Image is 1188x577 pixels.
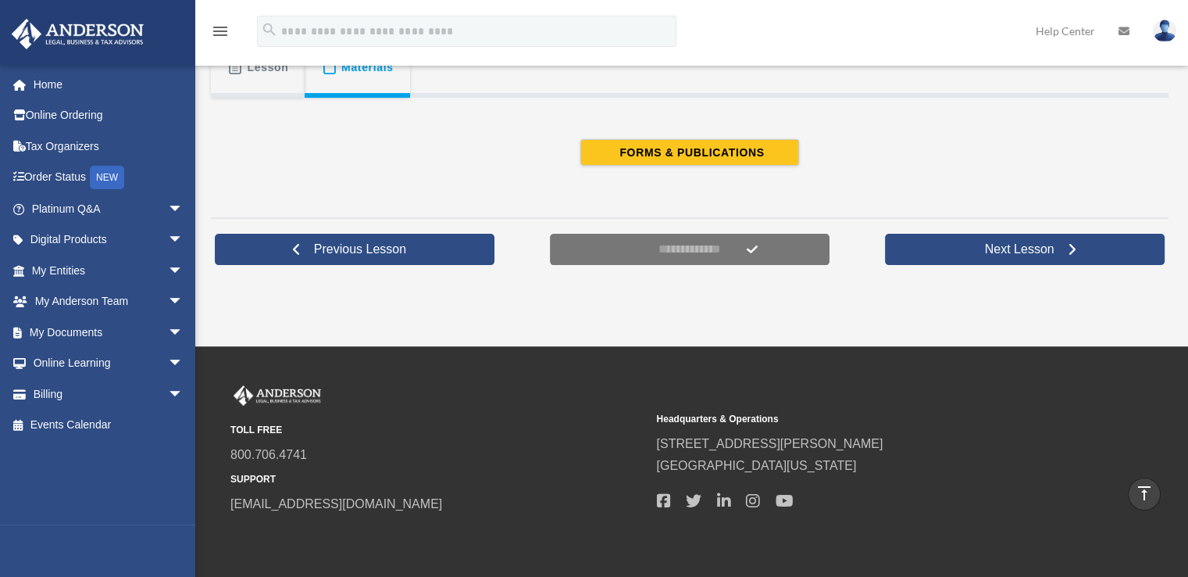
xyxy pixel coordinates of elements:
[230,448,307,461] a: 800.706.4741
[11,410,207,441] a: Events Calendar
[168,193,199,225] span: arrow_drop_down
[11,131,207,162] a: Tax Organizers
[341,53,394,81] span: Materials
[168,255,199,287] span: arrow_drop_down
[168,224,199,256] span: arrow_drop_down
[215,234,494,265] a: Previous Lesson
[7,19,148,49] img: Anderson Advisors Platinum Portal
[307,139,1072,166] a: FORMS & PUBLICATIONS
[1135,484,1154,503] i: vertical_align_top
[11,162,207,194] a: Order StatusNEW
[580,139,799,166] button: FORMS & PUBLICATIONS
[90,166,124,189] div: NEW
[230,471,645,488] small: SUPPORT
[1128,478,1161,511] a: vertical_align_top
[11,348,207,379] a: Online Learningarrow_drop_down
[11,224,207,256] a: Digital Productsarrow_drop_down
[248,53,289,81] span: Lesson
[1153,20,1176,42] img: User Pic
[656,459,856,472] a: [GEOGRAPHIC_DATA][US_STATE]
[11,193,207,224] a: Platinum Q&Aarrow_drop_down
[656,437,883,450] a: [STREET_ADDRESS][PERSON_NAME]
[11,378,207,410] a: Billingarrow_drop_down
[885,234,1165,265] a: Next Lesson
[168,317,199,349] span: arrow_drop_down
[230,497,442,511] a: [EMAIL_ADDRESS][DOMAIN_NAME]
[656,411,1071,428] small: Headquarters & Operations
[972,242,1067,257] span: Next Lesson
[168,286,199,318] span: arrow_drop_down
[211,27,230,41] a: menu
[11,255,207,286] a: My Entitiesarrow_drop_down
[168,378,199,410] span: arrow_drop_down
[11,69,207,100] a: Home
[11,286,207,317] a: My Anderson Teamarrow_drop_down
[211,22,230,41] i: menu
[230,385,324,406] img: Anderson Advisors Platinum Portal
[168,348,199,380] span: arrow_drop_down
[11,100,207,131] a: Online Ordering
[11,317,207,348] a: My Documentsarrow_drop_down
[230,422,645,439] small: TOLL FREE
[615,145,764,160] span: FORMS & PUBLICATIONS
[301,242,419,257] span: Previous Lesson
[261,21,278,38] i: search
